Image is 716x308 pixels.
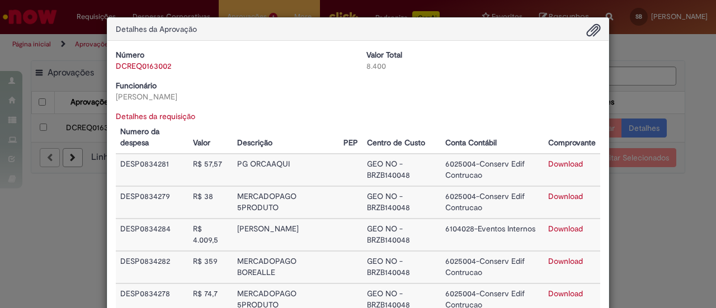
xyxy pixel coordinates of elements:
td: DESP0834279 [116,186,189,219]
td: GEO NO - BRZB140048 [362,219,441,251]
span: Detalhes da Aprovação [116,24,197,34]
td: R$ 359 [189,251,233,283]
th: Valor [189,122,233,154]
td: 6025004-Conserv Edif Contrucao [441,251,544,283]
td: PG ORCAAQUI [233,154,339,186]
b: Número [116,50,144,60]
th: Conta Contábil [441,122,544,154]
b: Valor Total [366,50,402,60]
a: DCREQ0163002 [116,61,171,71]
td: DESP0834281 [116,154,189,186]
td: DESP0834284 [116,219,189,251]
a: Detalhes da requisição [116,111,195,121]
th: Comprovante [544,122,600,154]
div: 8.400 [366,60,600,72]
td: MERCADOPAGO 5PRODUTO [233,186,339,219]
a: Download [548,159,583,169]
th: PEP [339,122,362,154]
td: DESP0834282 [116,251,189,283]
a: Download [548,191,583,201]
td: GEO NO - BRZB140048 [362,251,441,283]
td: R$ 57,57 [189,154,233,186]
td: GEO NO - BRZB140048 [362,186,441,219]
a: Download [548,256,583,266]
a: Download [548,224,583,234]
td: 6025004-Conserv Edif Contrucao [441,154,544,186]
td: R$ 4.009,5 [189,219,233,251]
b: Funcionário [116,80,157,91]
th: Centro de Custo [362,122,441,154]
a: Download [548,288,583,298]
td: R$ 38 [189,186,233,219]
div: [PERSON_NAME] [116,91,350,102]
td: MERCADOPAGO BOREALLE [233,251,339,283]
td: 6104028-Eventos Internos [441,219,544,251]
th: Numero da despesa [116,122,189,154]
th: Descrição [233,122,339,154]
td: 6025004-Conserv Edif Contrucao [441,186,544,219]
td: [PERSON_NAME] [233,219,339,251]
td: GEO NO - BRZB140048 [362,154,441,186]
